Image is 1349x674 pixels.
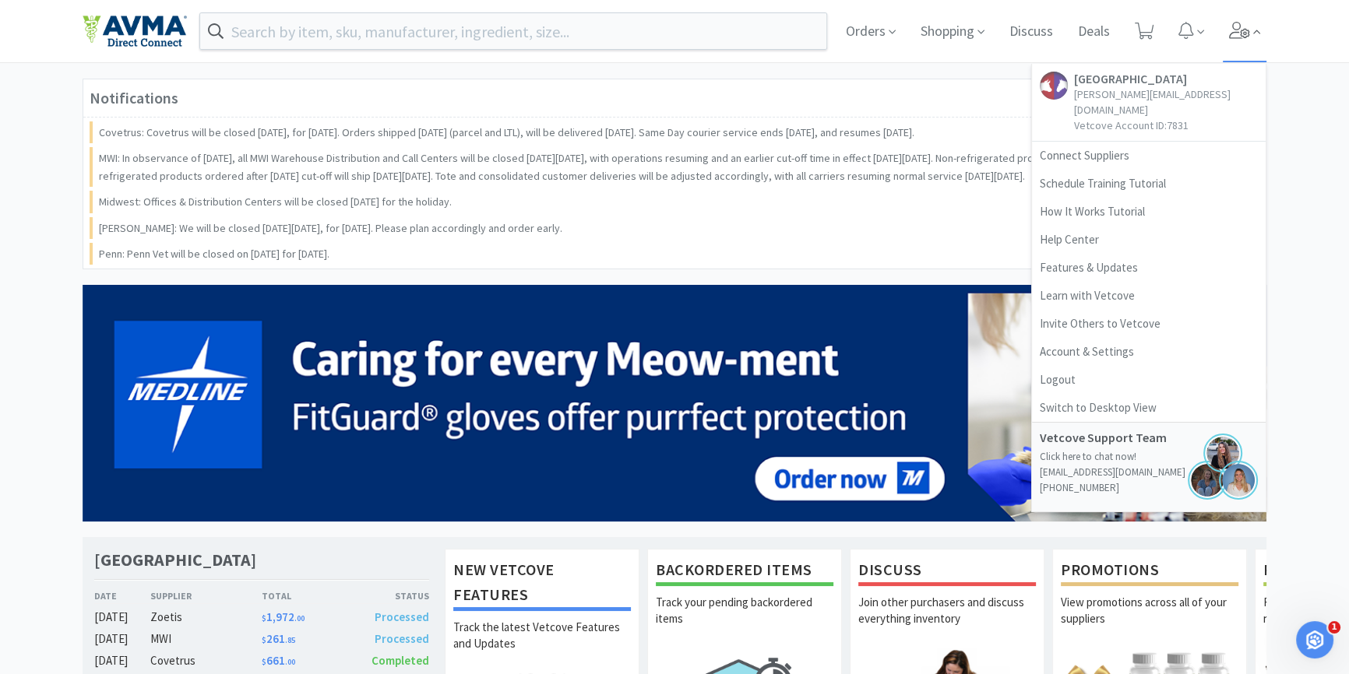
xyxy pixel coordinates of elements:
a: Click here to chat now! [1040,450,1136,463]
h1: Backordered Items [656,557,833,586]
p: Midwest: Offices & Distribution Centers will be closed [DATE] for the holiday. [99,193,452,210]
img: jenna.png [1203,434,1242,472]
div: [DATE] [94,630,150,648]
a: Switch to Desktop View [1032,394,1266,422]
p: [PHONE_NUMBER] [1040,480,1258,496]
img: 5b85490d2c9a43ef9873369d65f5cc4c_481.png [83,285,1266,521]
a: Connect Suppliers [1032,142,1266,170]
a: Logout [1032,366,1266,394]
span: 1,972 [262,609,305,624]
h1: [GEOGRAPHIC_DATA] [94,549,256,571]
div: Date [94,588,150,603]
a: Schedule Training Tutorial [1032,170,1266,198]
p: Vetcove Account ID: 7831 [1074,118,1258,133]
a: [DATE]Zoetis$1,972.00Processed [94,608,429,627]
p: Join other purchasers and discuss everything inventory [858,594,1036,648]
a: Discuss [1003,25,1059,39]
p: Track your pending backordered items [656,594,833,648]
div: MWI [150,630,262,648]
h5: [GEOGRAPHIC_DATA] [1074,72,1258,86]
iframe: Intercom live chat [1296,621,1333,658]
span: . 85 [285,635,295,645]
h1: Promotions [1061,557,1238,586]
a: Account & Settings [1032,338,1266,366]
a: [DATE]MWI$261.85Processed [94,630,429,648]
span: 261 [262,631,295,646]
span: $ [262,635,266,645]
span: Completed [372,653,429,668]
span: . 00 [285,657,295,667]
img: ksen.png [1188,461,1227,500]
img: e4e33dab9f054f5782a47901c742baa9_102.png [83,15,187,47]
span: 1 [1328,621,1340,634]
h1: New Vetcove Features [453,557,631,611]
div: Status [345,588,429,603]
p: Penn: Penn Vet will be closed on [DATE] for [DATE]. [99,245,329,262]
span: Processed [375,609,429,624]
a: Deals [1072,25,1116,39]
h3: Notifications [90,86,178,111]
div: [DATE] [94,651,150,670]
div: Covetrus [150,651,262,670]
div: [DATE] [94,608,150,627]
p: View promotions across all of your suppliers [1061,594,1238,648]
p: MWI: In observance of [DATE], all MWI Warehouse Distribution and Call Centers will be closed [DAT... [99,149,1253,184]
div: Zoetis [150,608,262,627]
span: Processed [375,631,429,646]
p: Covetrus: Covetrus will be closed [DATE], for [DATE]. Orders shipped [DATE] (parcel and LTL), wil... [99,124,914,141]
p: [PERSON_NAME][EMAIL_ADDRESS][DOMAIN_NAME] [1074,86,1258,118]
a: [DATE]Covetrus$661.00Completed [94,651,429,670]
a: Invite Others to Vetcove [1032,310,1266,338]
a: Learn with Vetcove [1032,282,1266,310]
div: Supplier [150,588,262,603]
a: Help Center [1032,226,1266,254]
span: . 00 [294,613,305,623]
a: Features & Updates [1032,254,1266,282]
h1: Discuss [858,557,1036,586]
img: bridget.png [1219,461,1258,500]
h5: Vetcove Support Team [1040,430,1196,445]
input: Search by item, sku, manufacturer, ingredient, size... [200,13,826,49]
p: [PERSON_NAME]: We will be closed [DATE][DATE], for [DATE]. Please plan accordingly and order early. [99,219,562,237]
p: [EMAIL_ADDRESS][DOMAIN_NAME] [1040,465,1258,480]
span: $ [262,613,266,623]
span: $ [262,657,266,667]
p: Track the latest Vetcove Features and Updates [453,619,631,673]
a: How It Works Tutorial [1032,198,1266,226]
span: 661 [262,653,295,668]
a: [GEOGRAPHIC_DATA][PERSON_NAME][EMAIL_ADDRESS][DOMAIN_NAME]Vetcove Account ID:7831 [1032,64,1266,142]
div: Total [262,588,346,603]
